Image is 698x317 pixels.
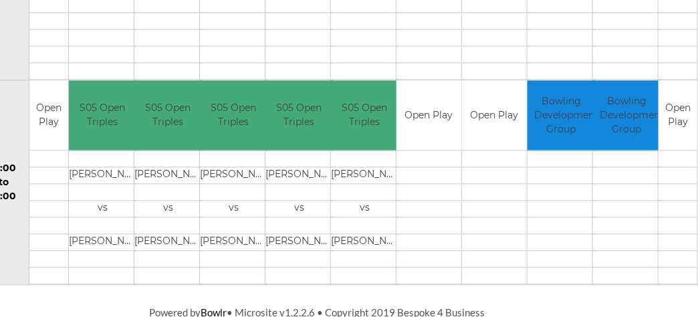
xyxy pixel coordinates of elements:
[396,80,461,150] td: Open Play
[200,201,267,217] td: vs
[331,167,398,184] td: [PERSON_NAME]
[69,80,136,150] td: S05 Open Triples
[593,80,661,150] td: Bowling Development Group
[134,201,202,217] td: vs
[69,201,136,217] td: vs
[331,201,398,217] td: vs
[69,234,136,251] td: [PERSON_NAME]
[29,80,68,150] td: Open Play
[265,201,333,217] td: vs
[659,80,697,150] td: Open Play
[69,167,136,184] td: [PERSON_NAME]
[200,167,267,184] td: [PERSON_NAME]
[134,234,202,251] td: [PERSON_NAME]
[331,234,398,251] td: [PERSON_NAME]
[200,234,267,251] td: [PERSON_NAME]
[265,234,333,251] td: [PERSON_NAME]
[265,167,333,184] td: [PERSON_NAME]
[331,80,398,150] td: S05 Open Triples
[134,167,202,184] td: [PERSON_NAME]
[200,80,267,150] td: S05 Open Triples
[462,80,527,150] td: Open Play
[528,80,595,150] td: Bowling Development Group
[134,80,202,150] td: S05 Open Triples
[265,80,333,150] td: S05 Open Triples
